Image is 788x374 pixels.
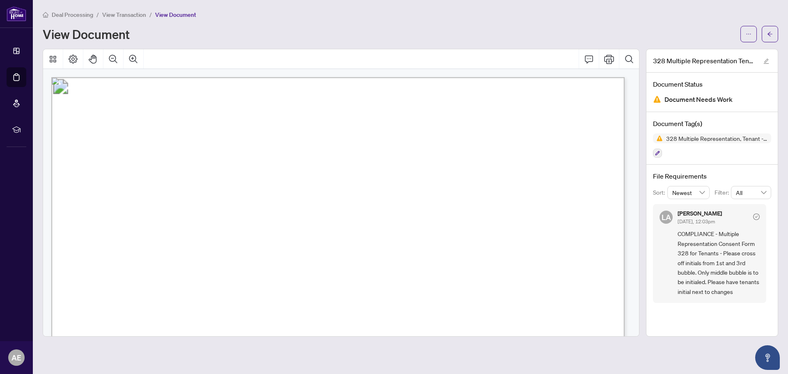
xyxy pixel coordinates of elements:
h4: Document Tag(s) [653,119,771,128]
span: edit [763,58,769,64]
span: arrow-left [767,31,773,37]
img: logo [7,6,26,21]
span: All [736,186,766,199]
span: [DATE], 12:03pm [678,218,715,225]
h4: Document Status [653,79,771,89]
span: AE [11,352,21,363]
button: Open asap [755,345,780,370]
span: 328 Multiple Representation, Tenant - Acknowledgement & Consent Disclosure [663,135,771,141]
span: home [43,12,48,18]
h4: File Requirements [653,171,771,181]
span: Deal Processing [52,11,93,18]
li: / [96,10,99,19]
p: Filter: [715,188,731,197]
h1: View Document [43,28,130,41]
h5: [PERSON_NAME] [678,211,722,216]
span: ellipsis [746,31,751,37]
span: Newest [672,186,705,199]
span: COMPLIANCE - Multiple Representation Consent Form 328 for Tenants - Please cross off initials fro... [678,229,760,296]
img: Status Icon [653,133,663,143]
p: Sort: [653,188,667,197]
span: 328 Multiple Representation Tenant Acknowledgment Consent Disclosure - PropTx-OREA_[DATE] 02_.pdf [653,56,756,66]
span: Document Needs Work [664,94,733,105]
span: View Transaction [102,11,146,18]
img: Document Status [653,95,661,103]
span: View Document [155,11,196,18]
li: / [149,10,152,19]
span: LA [662,211,671,223]
span: check-circle [753,213,760,220]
